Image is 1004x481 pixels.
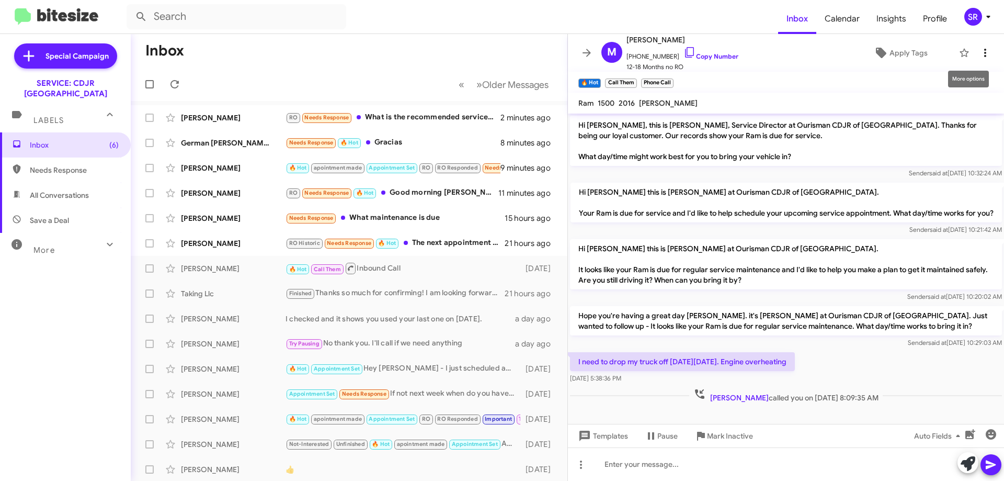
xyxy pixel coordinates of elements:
[181,213,286,223] div: [PERSON_NAME]
[289,365,307,372] span: 🔥 Hot
[500,163,559,173] div: 9 minutes ago
[181,339,286,349] div: [PERSON_NAME]
[289,416,307,422] span: 🔥 Hot
[930,226,948,233] span: said at
[109,140,119,150] span: (6)
[181,138,286,148] div: German [PERSON_NAME]
[286,314,515,324] div: I checked and it shows you used your last one on [DATE].
[289,189,298,196] span: RO
[906,427,973,445] button: Auto Fields
[378,240,396,247] span: 🔥 Hot
[485,164,529,171] span: Needs Response
[453,74,555,95] nav: Page navigation example
[576,427,628,445] span: Templates
[636,427,686,445] button: Pause
[498,188,559,198] div: 11 minutes ago
[908,339,1002,346] span: Sender [DATE] 10:29:03 AM
[289,266,307,273] span: 🔥 Hot
[181,238,286,249] div: [PERSON_NAME]
[570,306,1002,335] p: Hope you're having a great day [PERSON_NAME]. it's [PERSON_NAME] at Ourisman CDJR of [GEOGRAPHIC_...
[955,8,992,26] button: SR
[598,98,614,108] span: 1500
[181,364,286,374] div: [PERSON_NAME]
[515,339,559,349] div: a day ago
[641,79,674,88] small: Phone Call
[657,427,678,445] span: Pause
[45,51,109,61] span: Special Campaign
[181,464,286,475] div: [PERSON_NAME]
[181,163,286,173] div: [PERSON_NAME]
[397,441,445,448] span: apointment made
[356,189,374,196] span: 🔥 Hot
[578,98,594,108] span: Ram
[340,139,358,146] span: 🔥 Hot
[710,393,769,402] span: [PERSON_NAME]
[816,4,868,34] span: Calendar
[482,79,549,91] span: Older Messages
[181,439,286,450] div: [PERSON_NAME]
[181,263,286,274] div: [PERSON_NAME]
[909,169,1002,177] span: Sender [DATE] 10:32:24 AM
[327,240,371,247] span: Needs Response
[286,111,500,124] div: What is the recommended service ? And will I be charged ?
[286,137,500,149] div: Gracias
[289,164,307,171] span: 🔥 Hot
[459,78,464,91] span: «
[286,363,520,375] div: Hey [PERSON_NAME] - I just scheduled an appointment on the website for [DATE] at 8:30. Thanks, se...
[30,215,69,226] span: Save a Deal
[520,439,559,450] div: [DATE]
[314,266,341,273] span: Call Them
[181,188,286,198] div: [PERSON_NAME]
[505,288,559,299] div: 21 hours ago
[889,43,928,62] span: Apply Tags
[626,33,738,46] span: [PERSON_NAME]
[286,262,520,275] div: Inbound Call
[686,427,761,445] button: Mark Inactive
[437,416,477,422] span: RO Responded
[286,287,505,299] div: Thanks so much for confirming! I am looking forward to your call. [PERSON_NAME]
[520,414,559,424] div: [DATE]
[452,74,471,95] button: Previous
[578,79,601,88] small: 🔥 Hot
[181,414,286,424] div: [PERSON_NAME]
[505,213,559,223] div: 15 hours ago
[689,388,883,403] span: called you on [DATE] 8:09:35 AM
[437,164,477,171] span: RO Responded
[289,441,329,448] span: Not-Interested
[570,352,795,371] p: I need to drop my truck off [DATE][DATE]. Engine overheating
[500,113,559,123] div: 2 minutes ago
[372,441,390,448] span: 🔥 Hot
[369,164,415,171] span: Appointment Set
[181,389,286,399] div: [PERSON_NAME]
[286,338,515,350] div: No thank you. I'll call if we need anything
[30,190,89,200] span: All Conversations
[707,427,753,445] span: Mark Inactive
[470,74,555,95] button: Next
[515,314,559,324] div: a day ago
[639,98,698,108] span: [PERSON_NAME]
[30,140,119,150] span: Inbox
[289,114,298,121] span: RO
[570,239,1002,289] p: Hi [PERSON_NAME] this is [PERSON_NAME] at Ourisman CDJR of [GEOGRAPHIC_DATA]. It looks like your ...
[485,416,512,422] span: Important
[369,416,415,422] span: Appointment Set
[570,374,621,382] span: [DATE] 5:38:36 PM
[683,52,738,60] a: Copy Number
[626,46,738,62] span: [PHONE_NUMBER]
[929,169,948,177] span: said at
[286,187,498,199] div: Good morning [PERSON_NAME]. What service was that?
[915,4,955,34] a: Profile
[286,388,520,400] div: If not next week when do you have availability? You had reached out to me to coordinate
[948,71,989,87] div: More options
[914,427,964,445] span: Auto Fields
[30,165,119,175] span: Needs Response
[286,438,520,450] div: Awesome. Thank you so much
[145,42,184,59] h1: Inbox
[964,8,982,26] div: SR
[520,263,559,274] div: [DATE]
[286,413,520,425] div: Thanks. You too
[314,164,362,171] span: apointment made
[342,390,386,397] span: Needs Response
[286,162,500,174] div: Hi [PERSON_NAME]. To be honest, the prices were unreasonable and I do have plans to get the servi...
